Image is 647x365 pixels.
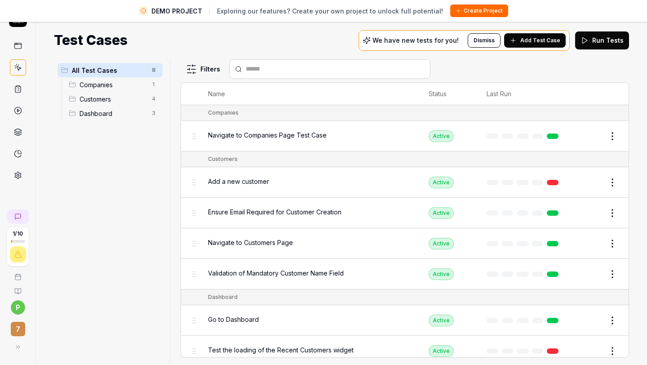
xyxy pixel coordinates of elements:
[181,305,629,336] tr: Go to DashboardActive
[181,167,629,198] tr: Add a new customerActive
[429,238,454,249] div: Active
[148,65,159,76] span: 8
[65,92,163,106] div: Drag to reorderCustomers4
[429,315,454,326] div: Active
[7,209,29,224] a: New conversation
[148,79,159,90] span: 1
[181,121,629,151] tr: Navigate to Companies Page Test CaseActive
[11,322,25,336] span: 7
[208,109,239,117] div: Companies
[208,315,259,324] span: Go to Dashboard
[208,268,344,278] span: Validation of Mandatory Customer Name Field
[181,198,629,228] tr: Ensure Email Required for Customer CreationActive
[429,130,454,142] div: Active
[217,6,443,16] span: Exploring our features? Create your own project to unlock full potential!
[208,345,354,355] span: Test the loading of the Recent Customers widget
[208,130,327,140] span: Navigate to Companies Page Test Case
[181,259,629,289] tr: Validation of Mandatory Customer Name FieldActive
[151,6,202,16] span: DEMO PROJECT
[575,31,629,49] button: Run Tests
[450,4,508,17] button: Create Project
[4,315,32,338] button: 7
[181,228,629,259] tr: Navigate to Customers PageActive
[72,66,146,75] span: All Test Cases
[429,345,454,357] div: Active
[520,36,560,45] span: Add Test Case
[54,30,128,50] h1: Test Cases
[208,207,341,217] span: Ensure Email Required for Customer Creation
[208,177,269,186] span: Add a new customer
[478,83,571,105] th: Last Run
[148,108,159,119] span: 3
[208,155,238,163] div: Customers
[504,33,566,48] button: Add Test Case
[181,60,226,78] button: Filters
[80,80,146,89] span: Companies
[4,280,32,295] a: Documentation
[429,268,454,280] div: Active
[420,83,478,105] th: Status
[65,106,163,120] div: Drag to reorderDashboard3
[208,238,293,247] span: Navigate to Customers Page
[11,300,25,315] button: p
[429,177,454,188] div: Active
[199,83,420,105] th: Name
[372,37,459,44] p: We have new tests for you!
[208,293,238,301] div: Dashboard
[80,109,146,118] span: Dashboard
[80,94,146,104] span: Customers
[148,93,159,104] span: 4
[429,207,454,219] div: Active
[4,266,32,280] a: Book a call with us
[13,231,23,236] span: 1 / 10
[65,77,163,92] div: Drag to reorderCompanies1
[468,33,501,48] button: Dismiss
